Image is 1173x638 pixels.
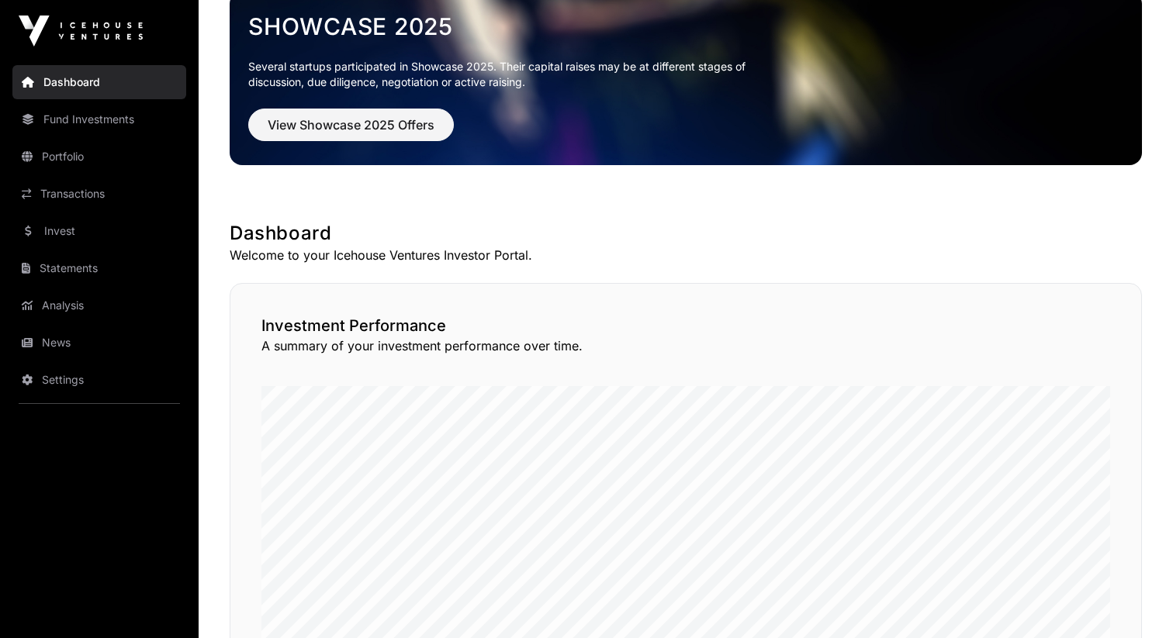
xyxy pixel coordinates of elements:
p: Several startups participated in Showcase 2025. Their capital raises may be at different stages o... [248,59,770,90]
p: Welcome to your Icehouse Ventures Investor Portal. [230,246,1142,264]
img: Icehouse Ventures Logo [19,16,143,47]
p: A summary of your investment performance over time. [261,336,1110,355]
a: Invest [12,214,186,248]
a: News [12,326,186,360]
h1: Dashboard [230,221,1142,246]
a: Dashboard [12,65,186,99]
iframe: Chat Widget [1095,564,1173,638]
a: Transactions [12,177,186,211]
a: View Showcase 2025 Offers [248,124,454,140]
a: Portfolio [12,140,186,174]
a: Statements [12,251,186,285]
a: Analysis [12,288,186,322]
span: View Showcase 2025 Offers [268,116,434,134]
a: Fund Investments [12,102,186,136]
a: Showcase 2025 [248,12,1123,40]
h2: Investment Performance [261,315,1110,336]
button: View Showcase 2025 Offers [248,109,454,141]
a: Settings [12,363,186,397]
